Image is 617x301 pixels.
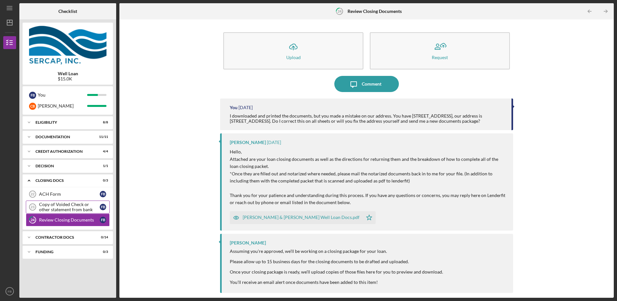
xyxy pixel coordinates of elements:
[38,89,87,100] div: You
[432,55,448,60] div: Request
[35,150,92,153] div: CREDIT AUTHORIZATION
[3,285,16,298] button: FB
[338,9,342,13] tspan: 24
[26,213,110,226] a: 24Review Closing DocumentsFB
[96,250,108,254] div: 0 / 3
[58,71,78,76] b: Well Loan
[96,135,108,139] div: 11 / 11
[35,250,92,254] div: Funding
[39,202,100,212] div: Copy of Voided Check or other statement from bank
[230,280,443,285] div: You'll receive an email alert once documents have been added to this item!
[230,192,506,206] p: Thank you for your patience and understanding during this process. If you have any questions or c...
[58,9,77,14] b: Checklist
[31,218,35,222] tspan: 24
[31,192,35,196] tspan: 22
[35,179,92,182] div: CLOSING DOCS
[26,201,110,213] a: 23Copy of Voided Check or other statement from bankFB
[31,205,35,209] tspan: 23
[29,92,36,99] div: F B
[39,217,100,223] div: Review Closing Documents
[267,140,281,145] time: 2025-08-06 20:28
[100,204,106,210] div: F B
[8,290,12,293] text: FB
[96,235,108,239] div: 0 / 14
[26,188,110,201] a: 22ACH FormFB
[230,259,443,264] div: Please allow up to 15 business days for the closing documents to be drafted and uploaded.
[362,76,381,92] div: Comment
[230,249,443,254] div: Assuming you're approved, we'll be working on a closing package for your loan.
[35,120,92,124] div: Eligibility
[23,26,113,65] img: Product logo
[100,217,106,223] div: F B
[35,135,92,139] div: Documentation
[58,76,78,81] div: $15.0K
[29,103,36,110] div: C B
[38,100,87,111] div: [PERSON_NAME]
[230,211,376,224] button: [PERSON_NAME] & [PERSON_NAME] Well Loan Docs.pdf
[39,192,100,197] div: ACH Form
[230,140,266,145] div: [PERSON_NAME]
[238,105,253,110] time: 2025-08-10 01:12
[230,105,238,110] div: You
[230,170,506,185] p: *Once they are filled out and notarized where needed, please mail the notarized documents back in...
[96,164,108,168] div: 1 / 1
[96,120,108,124] div: 8 / 8
[96,179,108,182] div: 0 / 3
[286,55,301,60] div: Upload
[35,164,92,168] div: Decision
[334,76,399,92] button: Comment
[230,148,506,155] p: Hello,
[100,191,106,197] div: F B
[230,113,505,124] div: I downloaded and printed the documents, but you made a mistake on our address. You have [STREET_A...
[230,269,443,275] div: Once your closing package is ready, we'll upload copies of those files here for you to preview an...
[223,32,363,69] button: Upload
[96,150,108,153] div: 4 / 4
[35,235,92,239] div: Contractor Docs
[348,9,402,14] b: Review Closing Documents
[230,156,506,170] p: Attached are your loan closing documents as well as the directions for returning them and the bre...
[370,32,510,69] button: Request
[243,215,359,220] div: [PERSON_NAME] & [PERSON_NAME] Well Loan Docs.pdf
[230,240,266,245] div: [PERSON_NAME]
